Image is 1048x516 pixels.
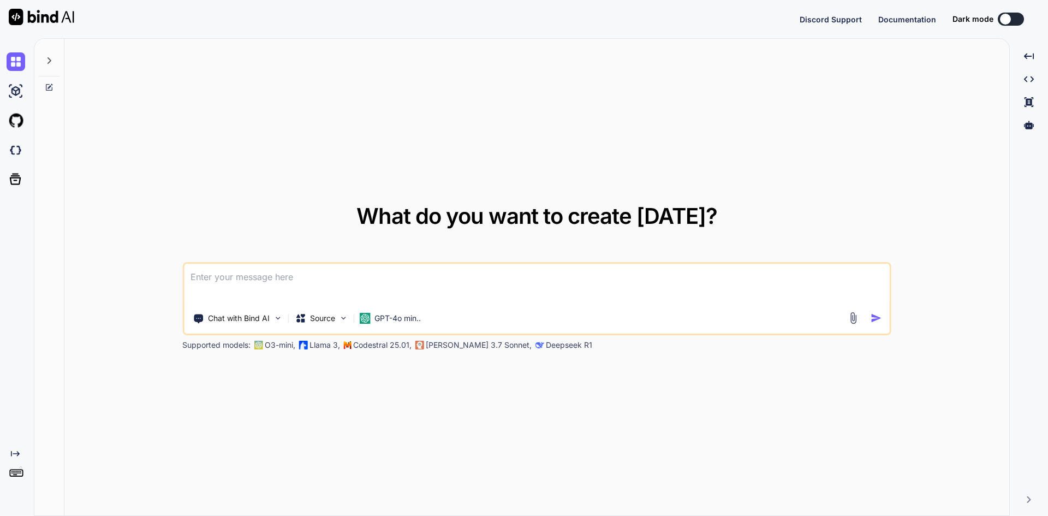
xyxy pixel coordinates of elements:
img: chat [7,52,25,71]
p: Codestral 25.01, [353,340,412,351]
button: Discord Support [800,14,862,25]
img: githubLight [7,111,25,130]
img: Pick Tools [273,313,282,323]
p: [PERSON_NAME] 3.7 Sonnet, [426,340,532,351]
span: Discord Support [800,15,862,24]
img: GPT-4o mini [359,313,370,324]
img: icon [871,312,882,324]
img: Pick Models [338,313,348,323]
p: Llama 3, [309,340,340,351]
img: ai-studio [7,82,25,100]
img: claude [535,341,544,349]
img: Llama2 [299,341,307,349]
img: Mistral-AI [343,341,351,349]
p: Supported models: [182,340,251,351]
span: Documentation [878,15,936,24]
button: Documentation [878,14,936,25]
img: GPT-4 [254,341,263,349]
p: O3-mini, [265,340,295,351]
span: What do you want to create [DATE]? [356,203,717,229]
p: Chat with Bind AI [208,313,270,324]
p: Source [310,313,335,324]
p: Deepseek R1 [546,340,592,351]
img: attachment [847,312,860,324]
span: Dark mode [952,14,993,25]
img: darkCloudIdeIcon [7,141,25,159]
img: claude [415,341,424,349]
p: GPT-4o min.. [374,313,421,324]
img: Bind AI [9,9,74,25]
